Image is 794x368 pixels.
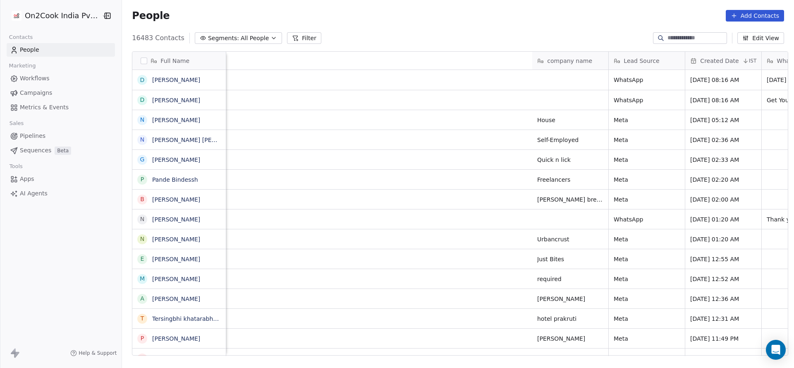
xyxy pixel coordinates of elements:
[7,144,115,157] a: SequencesBeta
[690,96,756,104] span: [DATE] 08:16 AM
[152,315,241,322] a: Tersingbhi khatarabhai parmar
[690,76,756,84] span: [DATE] 08:16 AM
[614,235,680,243] span: Meta
[140,235,144,243] div: N
[537,176,603,184] span: Freelancers
[685,52,761,70] div: Created DateIST
[537,354,603,363] span: Aditya Enterprises
[537,315,603,323] span: hotel prakruti
[152,335,200,342] a: [PERSON_NAME]
[690,255,756,263] span: [DATE] 12:55 AM
[10,9,96,23] button: On2Cook India Pvt. Ltd.
[140,155,145,164] div: G
[141,195,145,204] div: B
[141,334,144,343] div: P
[690,176,756,184] span: [DATE] 02:20 AM
[20,132,45,140] span: Pipelines
[152,156,200,163] a: [PERSON_NAME]
[7,129,115,143] a: Pipelines
[537,136,603,144] span: Self-Employed
[152,236,200,243] a: [PERSON_NAME]
[614,156,680,164] span: Meta
[152,216,200,223] a: [PERSON_NAME]
[614,136,680,144] span: Meta
[152,296,200,302] a: [PERSON_NAME]
[152,276,200,282] a: [PERSON_NAME]
[141,354,144,363] div: S
[614,255,680,263] span: Meta
[614,176,680,184] span: Meta
[7,43,115,57] a: People
[20,89,52,97] span: Campaigns
[132,10,170,22] span: People
[614,295,680,303] span: Meta
[7,172,115,186] a: Apps
[690,315,756,323] span: [DATE] 12:31 AM
[70,350,117,356] a: Help & Support
[7,187,115,200] a: AI Agents
[624,57,659,65] span: Lead Source
[537,334,603,343] span: [PERSON_NAME]
[537,275,603,283] span: required
[726,10,784,22] button: Add Contacts
[152,77,200,83] a: [PERSON_NAME]
[7,101,115,114] a: Metrics & Events
[132,70,226,356] div: grid
[141,255,144,263] div: E
[537,295,603,303] span: [PERSON_NAME]
[614,96,680,104] span: WhatsApp
[614,215,680,224] span: WhatsApp
[152,256,200,262] a: [PERSON_NAME]
[140,76,145,84] div: D
[132,33,184,43] span: 16483 Contacts
[152,176,198,183] a: Pande Bindessh
[160,57,189,65] span: Full Name
[5,60,39,72] span: Marketing
[25,10,100,21] span: On2Cook India Pvt. Ltd.
[700,57,739,65] span: Created Date
[690,116,756,124] span: [DATE] 05:12 AM
[7,72,115,85] a: Workflows
[690,275,756,283] span: [DATE] 12:52 AM
[690,156,756,164] span: [DATE] 02:33 AM
[20,146,51,155] span: Sequences
[6,117,27,130] span: Sales
[614,76,680,84] span: WhatsApp
[55,147,71,155] span: Beta
[140,96,145,104] div: D
[20,189,48,198] span: AI Agents
[5,31,36,43] span: Contacts
[287,32,321,44] button: Filter
[132,52,226,70] div: Full Name
[152,117,200,123] a: [PERSON_NAME]
[614,334,680,343] span: Meta
[537,116,603,124] span: House
[152,97,200,103] a: [PERSON_NAME]
[141,175,144,184] div: P
[609,52,685,70] div: Lead Source
[547,57,592,65] span: company name
[537,235,603,243] span: Urbancrust
[614,195,680,204] span: Meta
[140,215,144,224] div: N
[6,160,26,173] span: Tools
[537,156,603,164] span: Quick n lick
[20,103,69,112] span: Metrics & Events
[614,315,680,323] span: Meta
[690,195,756,204] span: [DATE] 02:00 AM
[737,32,784,44] button: Edit View
[7,86,115,100] a: Campaigns
[20,46,39,54] span: People
[140,274,145,283] div: M
[20,74,50,83] span: Workflows
[690,354,756,363] span: [DATE] 11:16 PM
[208,34,239,43] span: Segments:
[141,294,145,303] div: A
[152,137,250,143] a: [PERSON_NAME] [PERSON_NAME]
[537,255,603,263] span: Just Bites
[241,34,269,43] span: All People
[140,115,144,124] div: N
[152,196,200,203] a: [PERSON_NAME]
[532,52,608,70] div: company name
[614,354,680,363] span: Meta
